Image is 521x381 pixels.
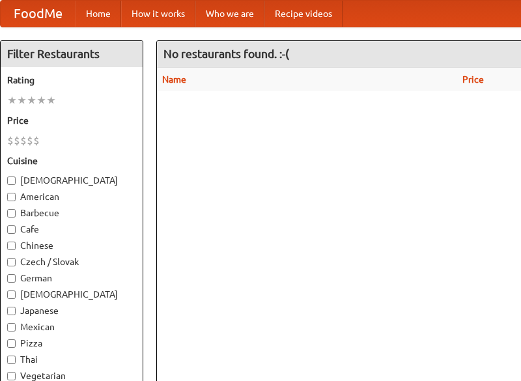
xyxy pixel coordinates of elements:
input: American [7,193,16,201]
label: Chinese [7,239,136,252]
a: How it works [121,1,195,27]
label: Czech / Slovak [7,255,136,268]
a: Home [76,1,121,27]
label: Mexican [7,320,136,333]
input: [DEMOGRAPHIC_DATA] [7,176,16,185]
ng-pluralize: No restaurants found. :-( [163,48,289,60]
label: American [7,190,136,203]
a: Who we are [195,1,264,27]
li: $ [14,134,20,148]
label: Barbecue [7,206,136,219]
input: Cafe [7,225,16,234]
li: $ [7,134,14,148]
label: German [7,272,136,285]
input: Barbecue [7,209,16,218]
input: [DEMOGRAPHIC_DATA] [7,290,16,299]
h5: Price [7,114,136,127]
label: Japanese [7,304,136,317]
a: Price [462,74,484,85]
li: ★ [7,93,17,107]
li: $ [20,134,27,148]
label: [DEMOGRAPHIC_DATA] [7,174,136,187]
label: [DEMOGRAPHIC_DATA] [7,288,136,301]
li: $ [33,134,40,148]
input: Vegetarian [7,372,16,380]
input: Chinese [7,242,16,250]
li: $ [27,134,33,148]
h5: Cuisine [7,154,136,167]
label: Cafe [7,223,136,236]
input: Japanese [7,307,16,315]
h5: Rating [7,74,136,87]
li: ★ [27,93,36,107]
li: ★ [17,93,27,107]
li: ★ [36,93,46,107]
a: FoodMe [1,1,76,27]
li: ★ [46,93,56,107]
input: Mexican [7,323,16,332]
input: German [7,274,16,283]
label: Pizza [7,337,136,350]
input: Pizza [7,339,16,348]
h4: Filter Restaurants [1,41,143,67]
input: Czech / Slovak [7,258,16,266]
a: Recipe videos [264,1,343,27]
label: Thai [7,353,136,366]
a: Name [162,74,186,85]
input: Thai [7,356,16,364]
